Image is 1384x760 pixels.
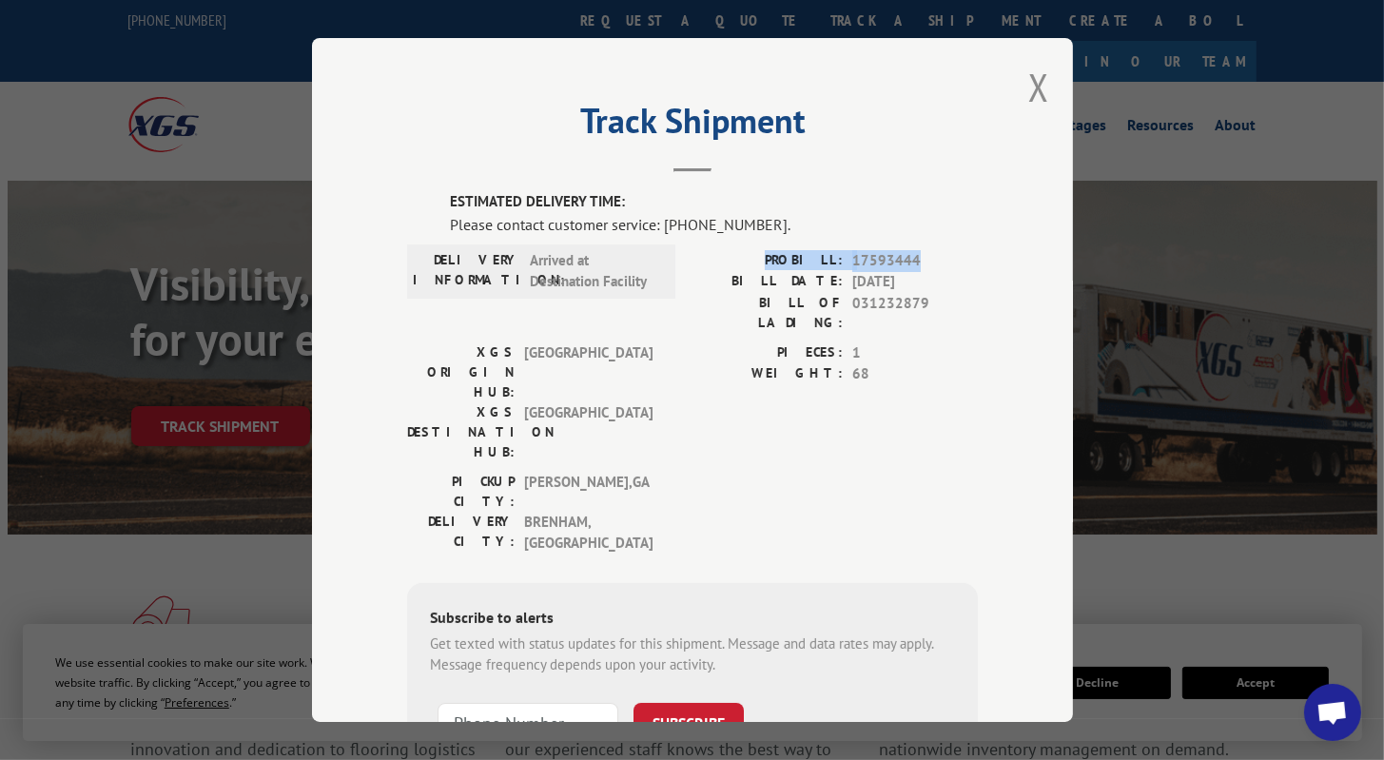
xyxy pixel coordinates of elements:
div: Get texted with status updates for this shipment. Message and data rates may apply. Message frequ... [430,633,955,676]
label: BILL OF LADING: [692,293,843,333]
label: XGS ORIGIN HUB: [407,342,515,402]
span: 031232879 [852,293,978,333]
div: Please contact customer service: [PHONE_NUMBER]. [450,213,978,236]
div: Open chat [1304,684,1361,741]
span: [DATE] [852,271,978,293]
span: [GEOGRAPHIC_DATA] [524,342,653,402]
h2: Track Shipment [407,107,978,144]
label: XGS DESTINATION HUB: [407,402,515,462]
span: 68 [852,363,978,385]
label: DELIVERY INFORMATION: [413,250,520,293]
div: Subscribe to alerts [430,606,955,633]
label: BILL DATE: [692,271,843,293]
label: DELIVERY CITY: [407,512,515,555]
span: 1 [852,342,978,364]
label: PICKUP CITY: [407,472,515,512]
button: Close modal [1028,62,1049,112]
span: 17593444 [852,250,978,272]
span: [PERSON_NAME] , GA [524,472,653,512]
span: BRENHAM , [GEOGRAPHIC_DATA] [524,512,653,555]
label: PROBILL: [692,250,843,272]
label: PIECES: [692,342,843,364]
span: Arrived at Destination Facility [530,250,658,293]
span: [GEOGRAPHIC_DATA] [524,402,653,462]
button: SUBSCRIBE [634,703,744,743]
label: ESTIMATED DELIVERY TIME: [450,191,978,213]
input: Phone Number [438,703,618,743]
label: WEIGHT: [692,363,843,385]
